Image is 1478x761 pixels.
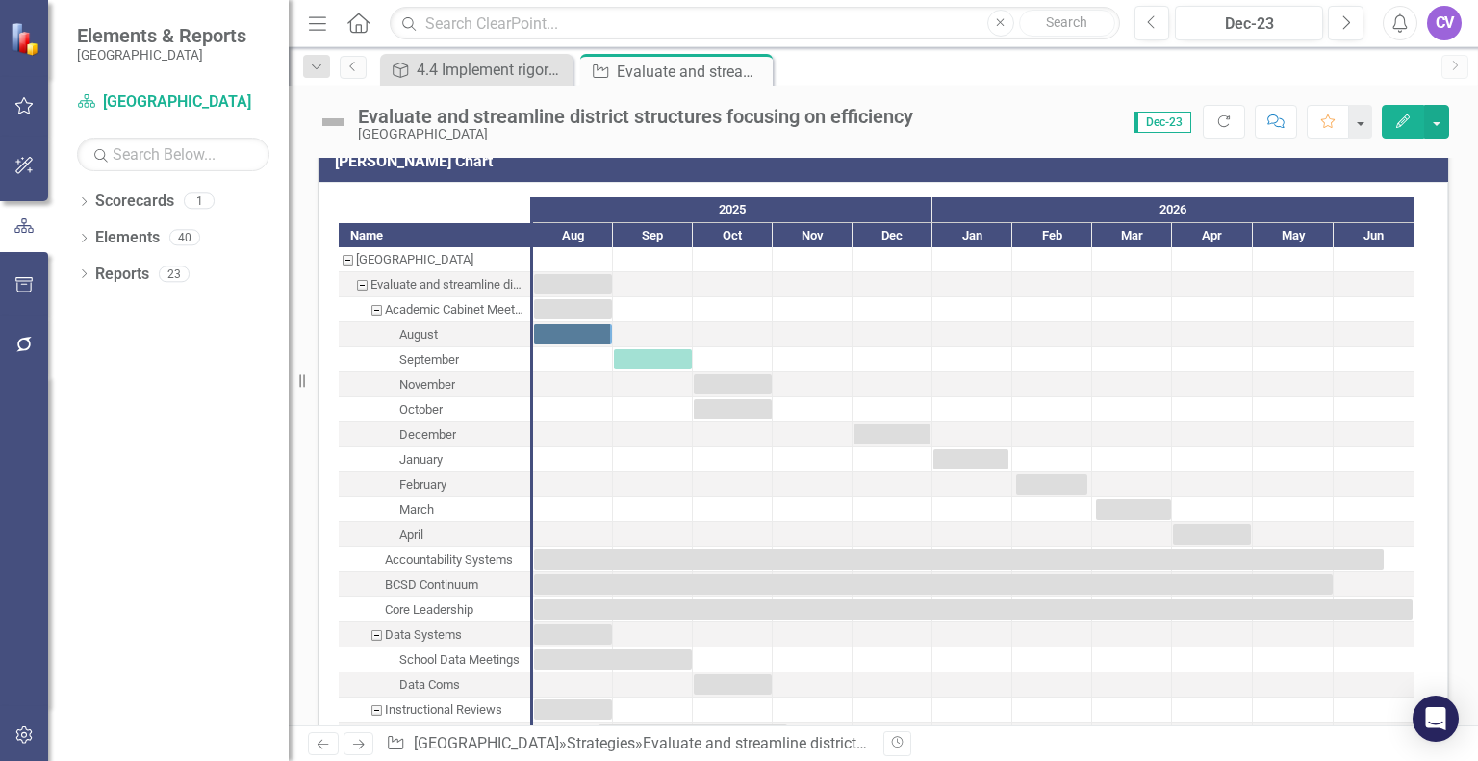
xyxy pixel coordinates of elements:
div: Task: Start date: 2026-01-01 End date: 2026-01-30 [933,449,1008,469]
div: Name [339,223,530,247]
div: Jun [1334,223,1414,248]
div: 2026 [932,197,1414,222]
div: Instructional Reviews [339,698,530,723]
div: Academic Cabinet Meetings [339,297,530,322]
div: Task: Start date: 2025-08-01 End date: 2026-06-30 [339,597,530,622]
div: Nov [773,223,853,248]
div: Fall Instructional Reviews [399,723,524,748]
div: Task: Start date: 2025-10-01 End date: 2025-10-31 [694,374,772,394]
div: Task: Start date: 2025-08-01 End date: 2026-05-31 [339,572,530,597]
div: Task: Start date: 2026-04-01 End date: 2026-04-30 [339,522,530,547]
img: Not Defined [318,107,348,138]
div: Data Coms [399,672,460,698]
span: Dec-23 [1134,112,1191,133]
div: Instructional Reviews [385,698,502,723]
div: Jan [932,223,1012,248]
div: February [399,472,446,497]
div: School Data Meetings [399,647,520,672]
div: BCSD Continuum [385,572,478,597]
div: Evaluate and streamline district structures focusing on efficiency [339,272,530,297]
div: Oct [693,223,773,248]
div: Beaufort County School District [339,247,530,272]
div: 40 [169,230,200,246]
div: Accountability Systems [339,547,530,572]
div: Apr [1172,223,1253,248]
div: Aug [533,223,613,248]
div: [GEOGRAPHIC_DATA] [358,127,913,141]
a: Scorecards [95,190,174,213]
div: Task: Start date: 2026-02-02 End date: 2026-02-27 [1016,474,1087,495]
div: Task: Start date: 2025-08-01 End date: 2026-06-19 [339,547,530,572]
div: Fall Instructional Reviews [339,723,530,748]
div: » » [386,733,869,755]
div: Open Intercom Messenger [1413,696,1459,742]
a: Elements [95,227,160,249]
a: 4.4 Implement rigorous project management structures, protocols, and processes [385,58,568,82]
div: Academic Cabinet Meetings [385,297,524,322]
div: Task: Start date: 2025-08-01 End date: 2026-05-31 [534,574,1333,595]
div: Task: Start date: 2025-12-01 End date: 2025-12-31 [339,422,530,447]
div: Task: Start date: 2025-10-01 End date: 2025-10-31 [339,397,530,422]
div: February [339,472,530,497]
div: November [339,372,530,397]
div: Task: Start date: 2025-08-01 End date: 2025-08-31 [534,324,612,344]
div: December [399,422,456,447]
div: August [399,322,438,347]
div: January [339,447,530,472]
div: Task: Start date: 2025-10-01 End date: 2025-10-31 [339,672,530,698]
div: Evaluate and streamline district structures focusing on efficiency [617,60,768,84]
h3: [PERSON_NAME] Chart [335,153,1439,170]
div: December [339,422,530,447]
div: Task: Start date: 2025-08-26 End date: 2025-11-06 [339,723,530,748]
div: April [339,522,530,547]
div: Task: Start date: 2025-08-01 End date: 2025-08-31 [534,274,612,294]
div: Task: Start date: 2025-08-01 End date: 2025-08-31 [534,699,612,720]
span: Elements & Reports [77,24,246,47]
div: Evaluate and streamline district structures focusing on efficiency [358,106,913,127]
img: ClearPoint Strategy [10,21,43,55]
div: September [399,347,459,372]
div: Task: Start date: 2025-08-01 End date: 2026-06-19 [534,549,1384,570]
div: School Data Meetings [339,647,530,672]
div: October [339,397,530,422]
a: Reports [95,264,149,286]
div: Task: Start date: 2025-08-01 End date: 2026-06-30 [534,599,1413,620]
div: BCSD Continuum [339,572,530,597]
div: March [339,497,530,522]
div: Task: Start date: 2025-08-01 End date: 2025-08-31 [339,698,530,723]
div: Data Systems [385,622,462,647]
div: Feb [1012,223,1092,248]
span: Search [1046,14,1087,30]
a: [GEOGRAPHIC_DATA] [77,91,269,114]
a: Strategies [567,734,635,752]
input: Search Below... [77,138,269,171]
div: Task: Start date: 2026-02-02 End date: 2026-02-27 [339,472,530,497]
div: Task: Start date: 2025-08-01 End date: 2025-08-31 [339,622,530,647]
div: Task: Start date: 2025-08-01 End date: 2025-08-31 [534,299,612,319]
div: Accountability Systems [385,547,513,572]
div: Task: Start date: 2025-10-01 End date: 2025-10-31 [694,674,772,695]
div: April [399,522,423,547]
div: Evaluate and streamline district structures focusing on efficiency [370,272,524,297]
div: September [339,347,530,372]
div: November [399,372,455,397]
div: Task: Start date: 2026-01-01 End date: 2026-01-30 [339,447,530,472]
div: [GEOGRAPHIC_DATA] [356,247,473,272]
div: Task: Start date: 2025-09-01 End date: 2025-09-30 [614,349,692,369]
small: [GEOGRAPHIC_DATA] [77,47,246,63]
a: [GEOGRAPHIC_DATA] [414,734,559,752]
div: Core Leadership [385,597,473,622]
div: Task: Start date: 2026-03-02 End date: 2026-03-31 [1096,499,1171,520]
div: Core Leadership [339,597,530,622]
div: January [399,447,443,472]
div: Evaluate and streamline district structures focusing on efficiency [643,734,1081,752]
div: Task: Start date: 2025-08-01 End date: 2025-08-31 [339,272,530,297]
div: Task: Start date: 2025-09-01 End date: 2025-09-30 [339,347,530,372]
div: Task: Start date: 2025-10-01 End date: 2025-10-31 [694,399,772,419]
div: Task: Start date: 2026-03-02 End date: 2026-03-31 [339,497,530,522]
div: Task: Start date: 2025-08-26 End date: 2025-11-06 [599,724,787,745]
div: Task: Start date: 2025-10-01 End date: 2025-10-31 [339,372,530,397]
div: 23 [159,266,190,282]
div: Dec-23 [1182,13,1316,36]
div: August [339,322,530,347]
